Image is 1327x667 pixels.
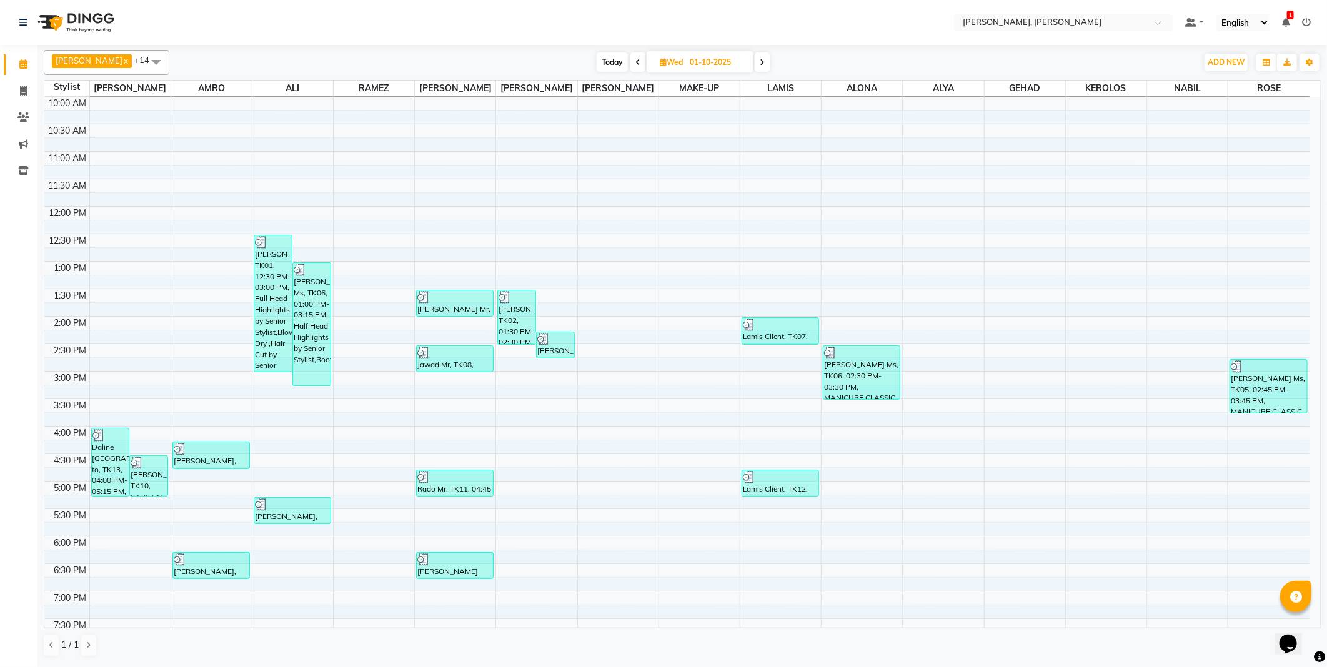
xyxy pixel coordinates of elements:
[52,454,89,467] div: 4:30 PM
[92,428,129,496] div: Daline [GEOGRAPHIC_DATA] to, TK13, 04:00 PM-05:15 PM, Roots,Hair Trim by [PERSON_NAME]
[52,619,89,632] div: 7:30 PM
[52,399,89,412] div: 3:30 PM
[537,332,574,358] div: [PERSON_NAME] client, TK04, 02:15 PM-02:45 PM, Hair cut
[903,81,983,96] span: ALYA
[415,81,495,96] span: [PERSON_NAME]
[130,456,167,496] div: [PERSON_NAME], TK10, 04:30 PM-05:15 PM, Roots
[61,638,79,651] span: 1 / 1
[1228,81,1310,96] span: ROSE
[56,56,122,66] span: [PERSON_NAME]
[597,52,628,72] span: Today
[498,290,535,344] div: [PERSON_NAME], TK02, 01:30 PM-02:30 PM, Hair cut,[PERSON_NAME]
[173,442,249,468] div: [PERSON_NAME], TK09, 04:15 PM-04:45 PM, Blow Dry
[686,53,748,72] input: 2025-10-01
[1147,81,1228,96] span: NABIL
[52,564,89,577] div: 6:30 PM
[52,344,89,357] div: 2:30 PM
[417,470,493,496] div: Rado Mr, TK11, 04:45 PM-05:15 PM, Hair cut
[171,81,252,96] span: AMRO
[44,81,89,94] div: Stylist
[742,470,818,496] div: Lamis Client, TK12, 04:45 PM-05:15 PM, Perm Curl
[417,553,493,578] div: [PERSON_NAME] client, TK14, 06:15 PM-06:45 PM, Child Hair cut
[46,97,89,110] div: 10:00 AM
[1287,11,1294,19] span: 1
[823,346,900,399] div: [PERSON_NAME] Ms, TK06, 02:30 PM-03:30 PM, MANICURE CLASSIC POLISH
[657,57,686,67] span: Wed
[496,81,577,96] span: [PERSON_NAME]
[32,5,117,40] img: logo
[90,81,171,96] span: [PERSON_NAME]
[1282,17,1290,28] a: 1
[254,498,331,523] div: [PERSON_NAME], TK10, 05:15 PM-05:45 PM, Blow Dry
[46,152,89,165] div: 11:00 AM
[742,318,818,344] div: Lamis Client, TK07, 02:00 PM-02:30 PM, Perm Curl
[52,372,89,385] div: 3:00 PM
[47,234,89,247] div: 12:30 PM
[334,81,414,96] span: RAMEZ
[417,290,493,316] div: [PERSON_NAME] Mr, TK03, 01:30 PM-02:00 PM, Hair cut
[417,346,493,372] div: Jawad Mr, TK08, 02:30 PM-03:00 PM, Hair cut
[52,536,89,550] div: 6:00 PM
[252,81,333,96] span: ALI
[1208,57,1245,67] span: ADD NEW
[52,509,89,522] div: 5:30 PM
[46,124,89,137] div: 10:30 AM
[254,235,292,372] div: [PERSON_NAME], TK01, 12:30 PM-03:00 PM, Full Head Highlights by Senior Stylist,Blow Dry ,Hair Cut...
[52,427,89,440] div: 4:00 PM
[46,179,89,192] div: 11:30 AM
[1066,81,1146,96] span: KEROLOS
[293,263,331,385] div: [PERSON_NAME] Ms, TK06, 01:00 PM-03:15 PM, Half Head Highlights by Senior Stylist,Roots
[1275,617,1315,655] iframe: chat widget
[47,207,89,220] div: 12:00 PM
[173,553,249,578] div: [PERSON_NAME], TK15, 06:15 PM-06:45 PM, Blow Dry
[822,81,902,96] span: ALONA
[52,317,89,330] div: 2:00 PM
[1230,360,1307,413] div: [PERSON_NAME] Ms, TK05, 02:45 PM-03:45 PM, MANICURE CLASSIC POLISH
[578,81,659,96] span: [PERSON_NAME]
[52,482,89,495] div: 5:00 PM
[52,591,89,605] div: 7:00 PM
[52,262,89,275] div: 1:00 PM
[659,81,740,96] span: MAKE-UP
[740,81,821,96] span: LAMIS
[134,55,159,65] span: +14
[52,289,89,302] div: 1:30 PM
[1205,54,1248,71] button: ADD NEW
[985,81,1065,96] span: GEHAD
[122,56,128,66] a: x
